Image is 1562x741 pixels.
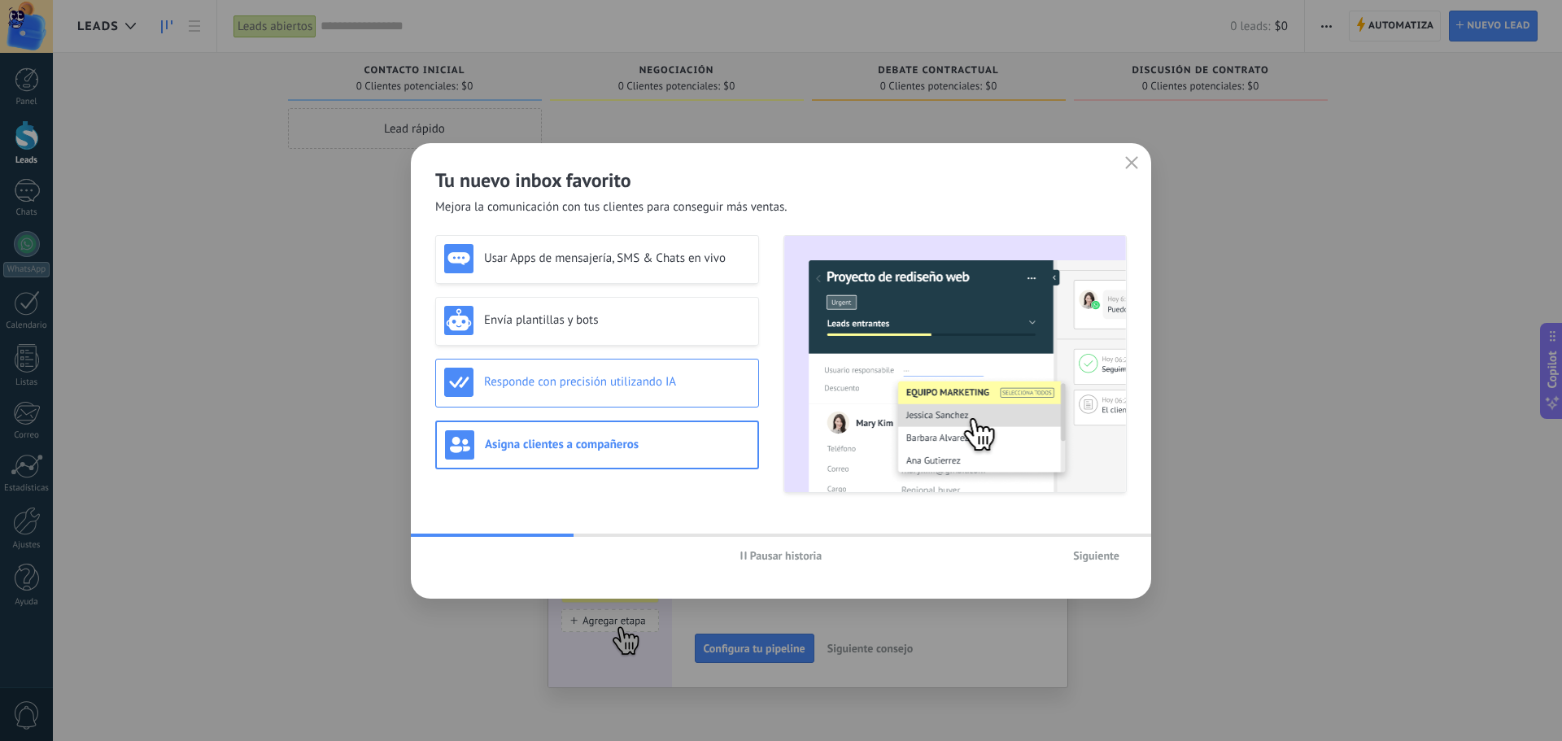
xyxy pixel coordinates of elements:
button: Siguiente [1066,543,1127,568]
h3: Envía plantillas y bots [484,312,750,328]
button: Pausar historia [733,543,830,568]
span: Siguiente [1073,550,1119,561]
span: Mejora la comunicación con tus clientes para conseguir más ventas. [435,199,788,216]
h2: Tu nuevo inbox favorito [435,168,1127,193]
h3: Responde con precisión utilizando IA [484,374,750,390]
h3: Usar Apps de mensajería, SMS & Chats en vivo [484,251,750,266]
h3: Asigna clientes a compañeros [485,437,749,452]
span: Pausar historia [750,550,822,561]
